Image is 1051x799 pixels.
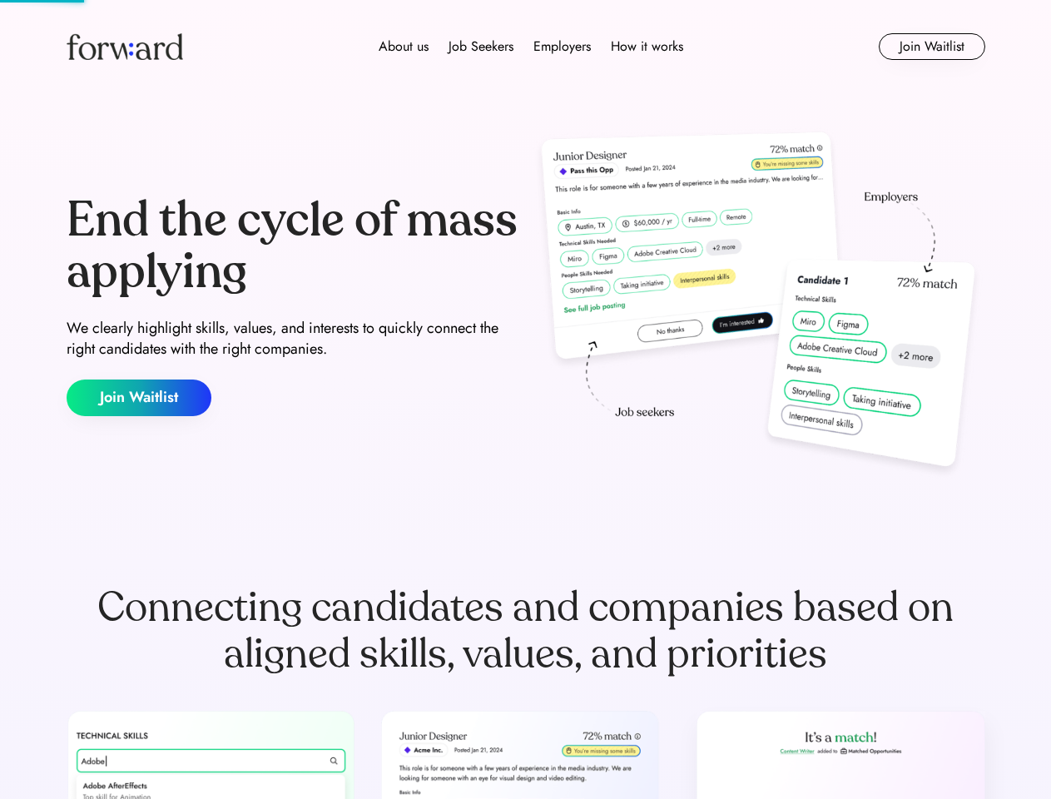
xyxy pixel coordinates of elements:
div: Connecting candidates and companies based on aligned skills, values, and priorities [67,584,985,677]
button: Join Waitlist [67,380,211,416]
img: Forward logo [67,33,183,60]
div: End the cycle of mass applying [67,195,519,297]
div: How it works [611,37,683,57]
img: hero-image.png [533,127,985,484]
div: About us [379,37,429,57]
div: Employers [533,37,591,57]
div: We clearly highlight skills, values, and interests to quickly connect the right candidates with t... [67,318,519,360]
button: Join Waitlist [879,33,985,60]
div: Job Seekers [449,37,513,57]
